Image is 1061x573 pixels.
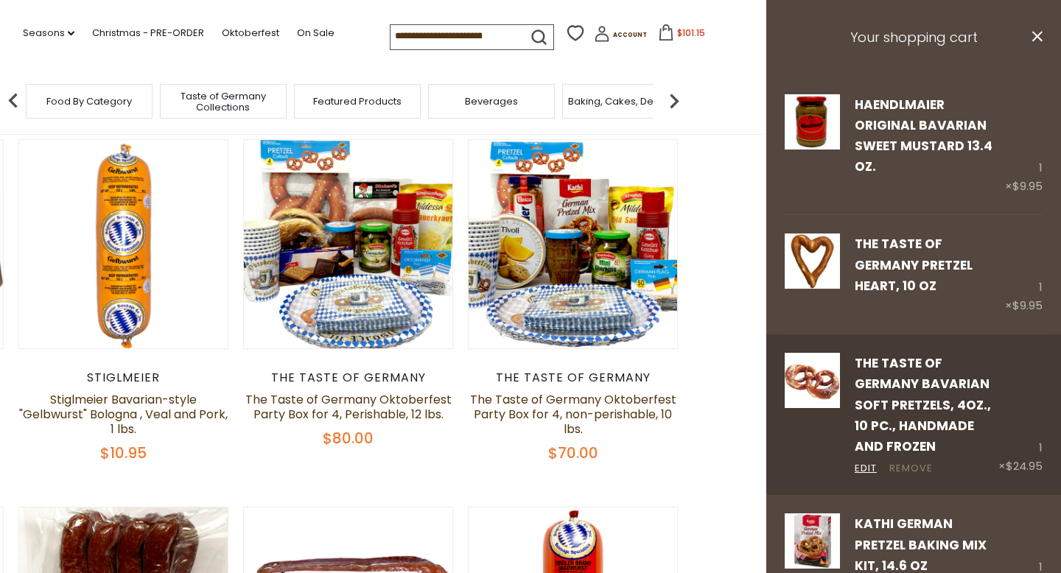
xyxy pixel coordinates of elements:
[785,94,840,150] img: Haendlmaier Original Bavarian Sweet Mustard 13.4 oz.
[677,27,705,39] span: $101.15
[313,96,402,107] a: Featured Products
[1012,298,1043,313] span: $9.95
[92,25,204,41] a: Christmas - PRE-ORDER
[594,26,647,47] a: Account
[23,25,74,41] a: Seasons
[785,233,840,289] img: The Taste of Germany Pretzel Heart, 10 oz
[548,443,598,463] span: $70.00
[855,96,992,176] a: Haendlmaier Original Bavarian Sweet Mustard 13.4 oz.
[785,513,840,569] img: Kathi German Pretzel Baking Mix Kit, 14.6 oz
[785,233,840,315] a: The Taste of Germany Pretzel Heart, 10 oz
[613,31,647,39] span: Account
[1005,94,1043,197] div: 1 ×
[18,370,228,385] div: Stiglmeier
[650,24,712,46] button: $101.15
[785,353,840,408] img: The Taste of Germany Bavarian Soft Pretzels, 4oz., 10 pc., handmade and frozen
[465,96,518,107] a: Beverages
[19,140,228,348] img: Stiglmeier Bavarian-style "Gelbwurst" Bologna , Veal and Pork, 1 lbs.
[46,96,132,107] a: Food By Category
[785,94,840,197] a: Haendlmaier Original Bavarian Sweet Mustard 13.4 oz.
[245,391,452,423] a: The Taste of Germany Oktoberfest Party Box for 4, Perishable, 12 lbs.
[1005,233,1043,315] div: 1 ×
[855,354,991,455] a: The Taste of Germany Bavarian Soft Pretzels, 4oz., 10 pc., handmade and frozen
[164,91,282,113] a: Taste of Germany Collections
[998,353,1043,476] div: 1 ×
[243,370,453,385] div: The Taste of Germany
[468,370,678,385] div: The Taste of Germany
[659,86,689,116] img: next arrow
[1012,178,1043,194] span: $9.95
[855,235,973,295] a: The Taste of Germany Pretzel Heart, 10 oz
[244,140,452,348] img: The Taste of Germany Oktoberfest Party Box for 4, Perishable, 12 lbs.
[470,391,676,437] a: The Taste of Germany Oktoberfest Party Box for 4, non-perishable, 10 lbs.
[469,140,677,348] img: The Taste of Germany Oktoberfest Party Box for 4, non-perishable, 10 lbs.
[323,428,374,449] span: $80.00
[222,25,279,41] a: Oktoberfest
[889,461,933,477] a: Remove
[568,96,682,107] a: Baking, Cakes, Desserts
[1006,458,1043,474] span: $24.95
[297,25,335,41] a: On Sale
[19,391,228,437] a: Stiglmeier Bavarian-style "Gelbwurst" Bologna , Veal and Pork, 1 lbs.
[855,461,877,477] a: Edit
[785,353,840,476] a: The Taste of Germany Bavarian Soft Pretzels, 4oz., 10 pc., handmade and frozen
[100,443,147,463] span: $10.95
